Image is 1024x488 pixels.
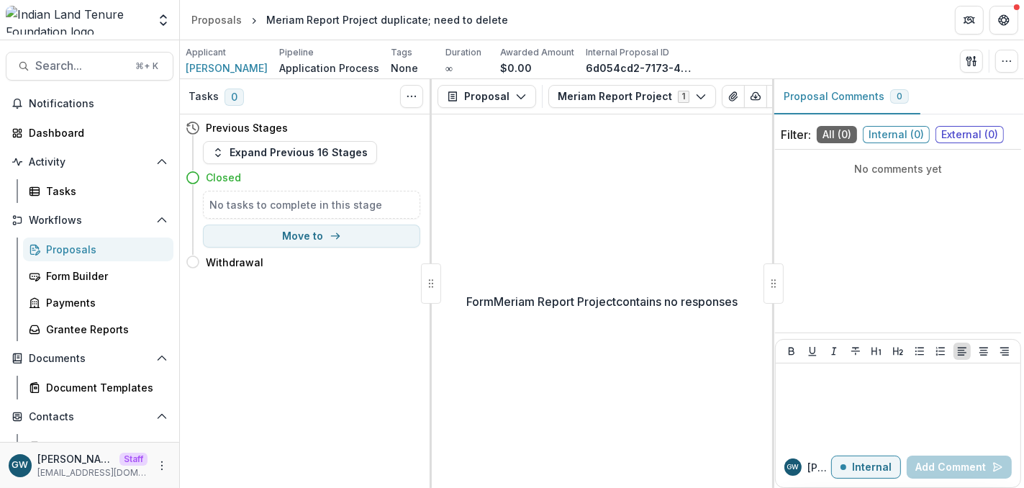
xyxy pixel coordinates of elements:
[548,85,716,108] button: Meriam Report Project1
[6,52,173,81] button: Search...
[266,12,508,27] div: Meriam Report Project duplicate; need to delete
[445,60,453,76] p: ∞
[206,255,263,270] h4: Withdrawal
[996,343,1013,360] button: Align Right
[781,126,811,143] p: Filter:
[186,46,226,59] p: Applicant
[400,85,423,108] button: Toggle View Cancelled Tasks
[975,343,992,360] button: Align Center
[23,317,173,341] a: Grantee Reports
[225,89,244,106] span: 0
[46,242,162,257] div: Proposals
[586,60,694,76] p: 6d054cd2-7173-405d-af8e-d3c2492ff5e6
[907,456,1012,479] button: Add Comment
[955,6,984,35] button: Partners
[189,91,219,103] h3: Tasks
[153,457,171,474] button: More
[500,46,574,59] p: Awarded Amount
[391,60,418,76] p: None
[766,85,789,108] button: Edit as form
[953,343,971,360] button: Align Left
[781,161,1015,176] p: No comments yet
[29,125,162,140] div: Dashboard
[153,6,173,35] button: Open entity switcher
[29,156,150,168] span: Activity
[445,46,481,59] p: Duration
[186,60,268,76] a: [PERSON_NAME]
[29,214,150,227] span: Workflows
[817,126,857,143] span: All ( 0 )
[46,268,162,284] div: Form Builder
[438,85,536,108] button: Proposal
[935,126,1004,143] span: External ( 0 )
[46,184,162,199] div: Tasks
[831,456,901,479] button: Internal
[989,6,1018,35] button: Get Help
[863,126,930,143] span: Internal ( 0 )
[804,343,821,360] button: Underline
[37,466,148,479] p: [EMAIL_ADDRESS][DOMAIN_NAME]
[847,343,864,360] button: Strike
[787,464,799,471] div: Grace Willig
[23,179,173,203] a: Tasks
[46,438,162,453] div: Grantees
[279,46,314,59] p: Pipeline
[29,353,150,365] span: Documents
[23,434,173,458] a: Grantees
[23,291,173,315] a: Payments
[932,343,949,360] button: Ordered List
[6,150,173,173] button: Open Activity
[186,9,248,30] a: Proposals
[23,376,173,399] a: Document Templates
[46,380,162,395] div: Document Templates
[6,92,173,115] button: Notifications
[35,59,127,73] span: Search...
[586,46,669,59] p: Internal Proposal ID
[37,451,114,466] p: [PERSON_NAME]
[868,343,885,360] button: Heading 1
[206,170,241,185] h4: Closed
[889,343,907,360] button: Heading 2
[203,141,377,164] button: Expand Previous 16 Stages
[6,405,173,428] button: Open Contacts
[119,453,148,466] p: Staff
[206,120,288,135] h4: Previous Stages
[46,295,162,310] div: Payments
[29,411,150,423] span: Contacts
[6,121,173,145] a: Dashboard
[23,238,173,261] a: Proposals
[466,293,738,310] p: Form Meriam Report Project contains no responses
[279,60,379,76] p: Application Process
[209,197,414,212] h5: No tasks to complete in this stage
[897,91,902,101] span: 0
[911,343,928,360] button: Bullet List
[807,460,831,475] p: [PERSON_NAME]
[783,343,800,360] button: Bold
[12,461,29,470] div: Grace Willig
[391,46,412,59] p: Tags
[186,9,514,30] nav: breadcrumb
[203,225,420,248] button: Move to
[852,461,892,474] p: Internal
[500,60,532,76] p: $0.00
[29,98,168,110] span: Notifications
[772,79,920,114] button: Proposal Comments
[6,347,173,370] button: Open Documents
[46,322,162,337] div: Grantee Reports
[6,6,148,35] img: Indian Land Tenure Foundation logo
[722,85,745,108] button: View Attached Files
[6,209,173,232] button: Open Workflows
[23,264,173,288] a: Form Builder
[132,58,161,74] div: ⌘ + K
[825,343,843,360] button: Italicize
[191,12,242,27] div: Proposals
